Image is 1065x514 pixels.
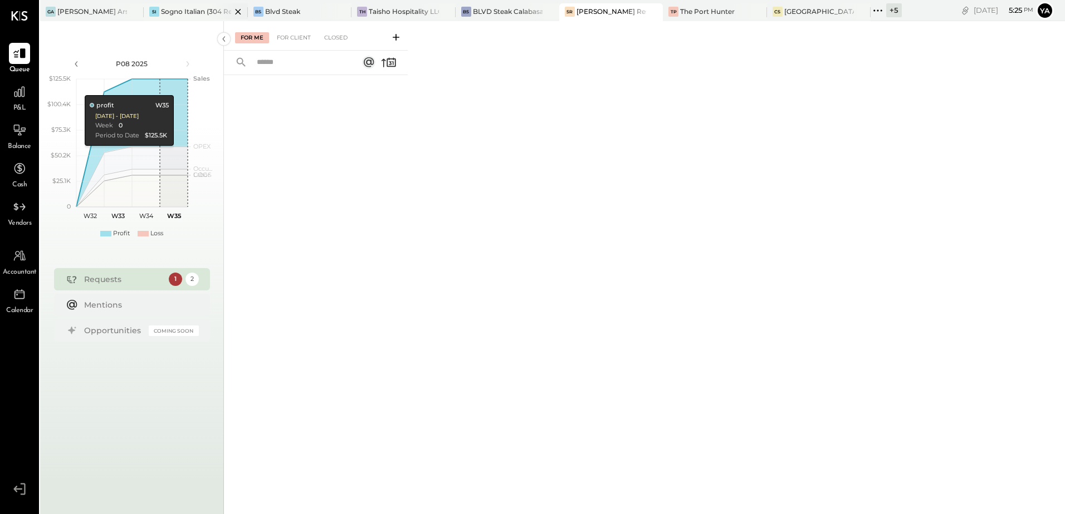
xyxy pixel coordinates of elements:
div: 0 [118,121,122,130]
div: 2 [185,273,199,286]
text: W35 [167,212,181,220]
text: Labor [193,171,210,179]
div: Week [95,121,113,130]
div: + 5 [886,3,902,17]
div: Loss [150,229,163,238]
div: For Client [271,32,316,43]
span: Cash [12,180,27,190]
div: Requests [84,274,163,285]
text: W33 [111,212,125,220]
text: $75.3K [51,126,71,134]
span: P&L [13,103,26,113]
span: Queue [9,65,30,75]
div: BS [461,7,471,17]
div: Taisho Hospitality LLC [369,7,438,16]
div: GA [46,7,56,17]
a: Vendors [1,196,38,229]
div: P08 2025 [85,59,179,68]
text: W32 [84,212,97,220]
text: Sales [193,75,210,82]
div: Opportunities [84,325,143,336]
div: [DATE] - [DATE] [95,112,138,120]
div: BS [253,7,263,17]
div: $125.5K [144,131,167,140]
div: profit [89,101,114,110]
a: Calendar [1,284,38,316]
div: copy link [960,4,971,16]
a: Queue [1,43,38,75]
div: [PERSON_NAME] Restaurant & Deli [577,7,646,16]
div: For Me [235,32,269,43]
span: Balance [8,142,31,152]
div: W35 [155,101,168,110]
div: Period to Date [95,131,139,140]
text: 0 [67,202,71,210]
button: Ya [1036,2,1054,19]
a: Cash [1,158,38,190]
a: Balance [1,120,38,152]
div: Coming Soon [149,325,199,336]
a: Accountant [1,245,38,278]
div: 1 [169,273,182,286]
div: [GEOGRAPHIC_DATA][PERSON_NAME] [784,7,854,16]
a: P&L [1,81,38,113]
div: Closed [319,32,353,43]
span: Calendar [6,306,33,316]
text: $25.1K [52,177,71,185]
div: Profit [113,229,130,238]
div: The Port Hunter [680,7,735,16]
div: SI [149,7,159,17]
div: TP [668,7,678,17]
div: BLVD Steak Calabasas [473,7,543,16]
div: TH [357,7,367,17]
text: $50.2K [51,151,71,159]
div: [DATE] [974,5,1033,16]
div: Mentions [84,299,193,310]
text: OPEX [193,142,211,150]
div: [PERSON_NAME] Arso [57,7,127,16]
div: CS [773,7,783,17]
text: $100.4K [47,100,71,108]
div: SR [565,7,575,17]
span: Accountant [3,268,37,278]
text: $125.5K [49,75,71,82]
text: W34 [139,212,153,220]
span: Vendors [8,219,32,229]
div: Blvd Steak [265,7,300,16]
text: Occu... [193,165,212,172]
div: Sogno Italian (304 Restaurant) [161,7,231,16]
